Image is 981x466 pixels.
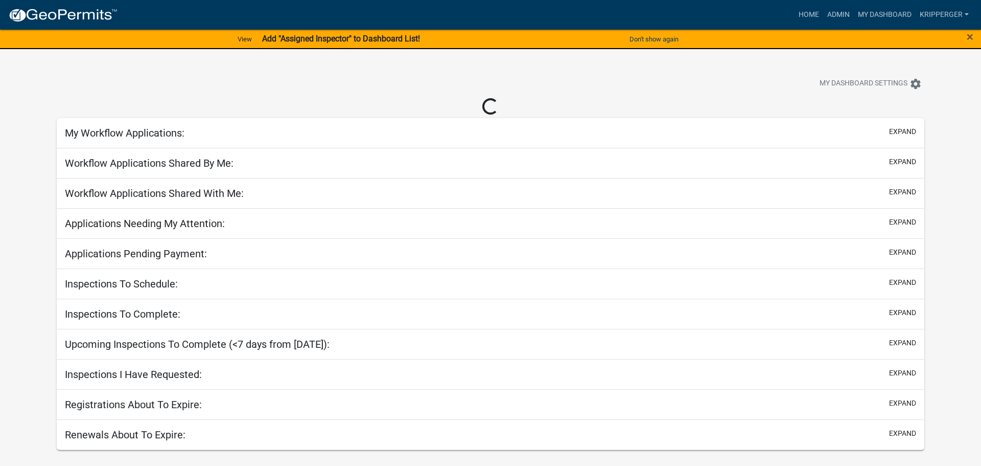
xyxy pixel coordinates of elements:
[889,338,916,348] button: expand
[889,277,916,288] button: expand
[65,187,244,199] h5: Workflow Applications Shared With Me:
[65,368,202,381] h5: Inspections I Have Requested:
[820,78,907,90] span: My Dashboard Settings
[889,428,916,439] button: expand
[65,429,185,441] h5: Renewals About To Expire:
[65,248,207,260] h5: Applications Pending Payment:
[916,5,973,25] a: kripperger
[889,217,916,228] button: expand
[65,217,225,230] h5: Applications Needing My Attention:
[967,30,973,44] span: ×
[889,398,916,409] button: expand
[909,78,922,90] i: settings
[795,5,823,25] a: Home
[65,338,330,350] h5: Upcoming Inspections To Complete (<7 days from [DATE]):
[823,5,854,25] a: Admin
[65,278,178,290] h5: Inspections To Schedule:
[889,157,916,167] button: expand
[889,307,916,318] button: expand
[65,398,202,411] h5: Registrations About To Expire:
[967,31,973,43] button: Close
[854,5,916,25] a: My Dashboard
[262,34,420,43] strong: Add "Assigned Inspector" to Dashboard List!
[811,74,930,94] button: My Dashboard Settingssettings
[889,187,916,197] button: expand
[65,157,233,169] h5: Workflow Applications Shared By Me:
[889,247,916,258] button: expand
[889,368,916,379] button: expand
[65,308,180,320] h5: Inspections To Complete:
[233,31,256,48] a: View
[65,127,184,139] h5: My Workflow Applications:
[625,31,683,48] button: Don't show again
[889,126,916,137] button: expand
